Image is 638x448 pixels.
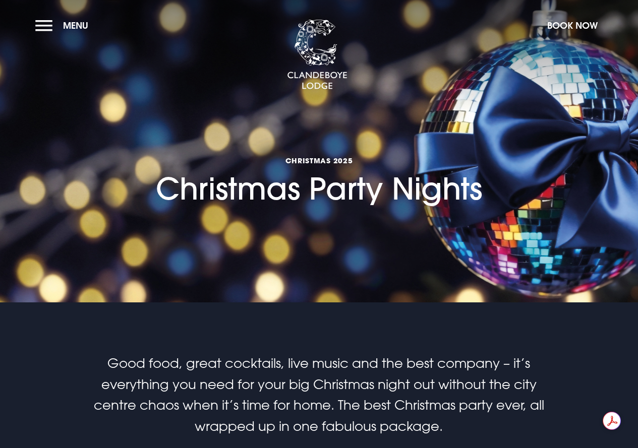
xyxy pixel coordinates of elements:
[287,20,347,90] img: Clandeboye Lodge
[156,101,482,207] h1: Christmas Party Nights
[63,20,88,31] span: Menu
[35,15,93,36] button: Menu
[156,156,482,165] span: Christmas 2025
[542,15,603,36] button: Book Now
[79,353,559,436] p: Good food, great cocktails, live music and the best company – it’s everything you need for your b...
